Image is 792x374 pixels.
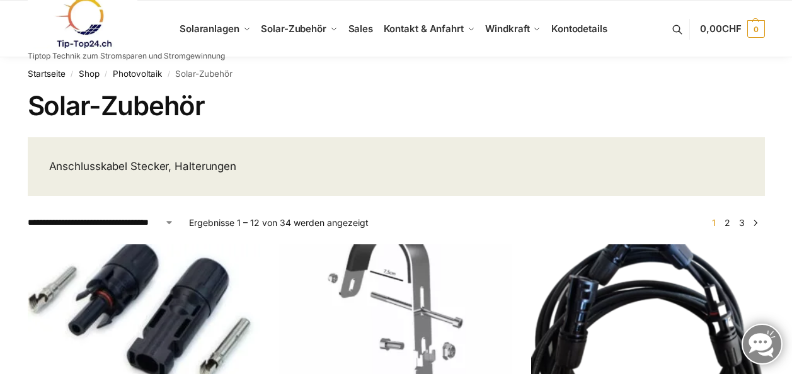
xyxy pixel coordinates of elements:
span: Kontodetails [551,23,607,35]
span: / [66,69,79,79]
p: Tiptop Technik zum Stromsparen und Stromgewinnung [28,52,225,60]
a: Kontodetails [546,1,612,57]
span: Seite 1 [709,217,719,228]
a: Windkraft [480,1,546,57]
span: Solaranlagen [180,23,239,35]
nav: Breadcrumb [28,57,765,90]
span: Kontakt & Anfahrt [384,23,464,35]
a: Photovoltaik [113,69,162,79]
a: Seite 2 [721,217,733,228]
a: Shop [79,69,100,79]
span: / [162,69,175,79]
span: Solar-Zubehör [261,23,326,35]
a: Startseite [28,69,66,79]
h1: Solar-Zubehör [28,90,765,122]
a: Kontakt & Anfahrt [378,1,480,57]
a: 0,00CHF 0 [700,10,764,48]
p: Ergebnisse 1 – 12 von 34 werden angezeigt [189,216,369,229]
a: Sales [343,1,378,57]
span: Windkraft [485,23,529,35]
span: / [100,69,113,79]
a: → [750,216,760,229]
span: CHF [722,23,742,35]
select: Shop-Reihenfolge [28,216,174,229]
nav: Produkt-Seitennummerierung [704,216,764,229]
a: Seite 3 [736,217,748,228]
span: Sales [348,23,374,35]
a: Solar-Zubehör [256,1,343,57]
span: 0 [747,20,765,38]
p: Anschlusskabel Stecker, Halterungen [49,159,375,175]
span: 0,00 [700,23,741,35]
